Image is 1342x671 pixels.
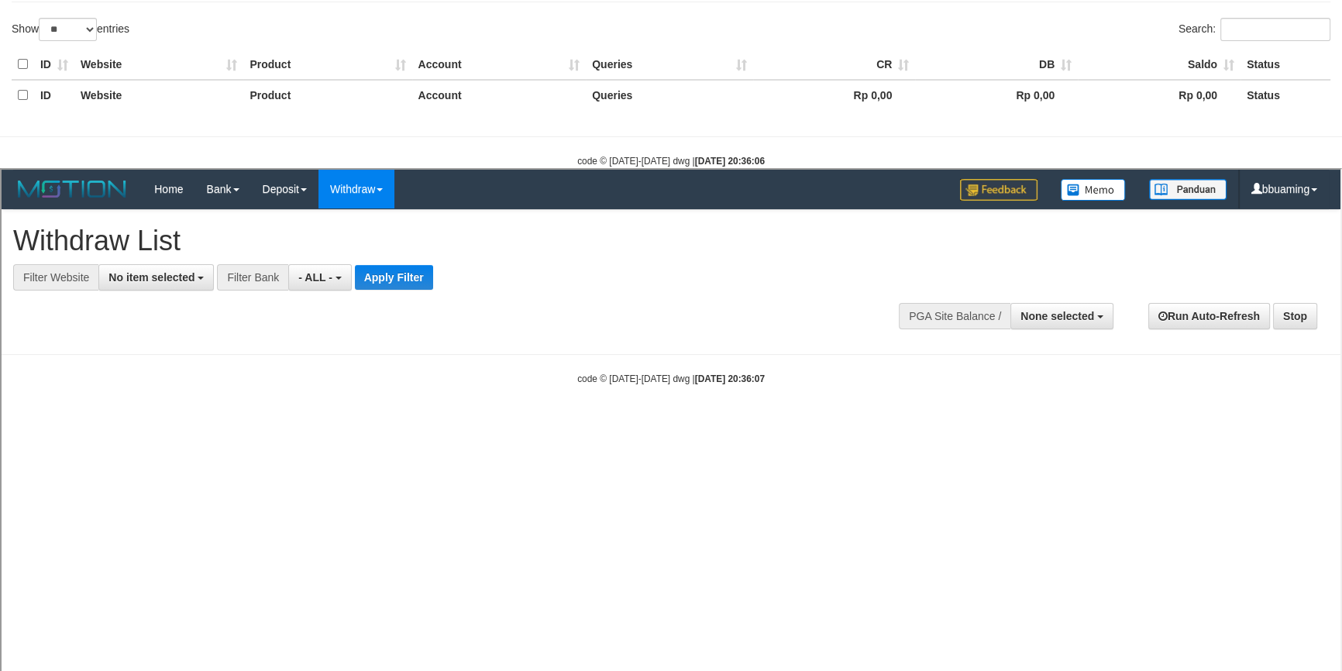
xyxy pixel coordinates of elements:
[1019,140,1093,153] span: None selected
[576,204,763,215] small: code © [DATE]-[DATE] dwg |
[215,95,287,121] div: Filter Bank
[39,18,97,41] select: Showentries
[958,9,1036,31] img: Feedback.jpg
[1147,133,1268,160] a: Run Auto-Refresh
[695,156,765,167] strong: [DATE] 20:36:06
[34,80,74,110] th: ID
[74,50,243,80] th: Website
[243,50,411,80] th: Product
[107,102,193,114] span: No item selected
[353,95,432,120] button: Apply Filter
[287,95,349,121] button: - ALL -
[586,50,752,80] th: Queries
[577,156,765,167] small: code © [DATE]-[DATE] dwg |
[1220,18,1330,41] input: Search:
[297,102,331,114] span: - ALL -
[1240,80,1330,110] th: Status
[1148,9,1225,30] img: panduan.png
[915,50,1078,80] th: DB
[412,80,587,110] th: Account
[12,95,97,121] div: Filter Website
[693,204,763,215] strong: [DATE] 20:36:07
[1009,133,1112,160] button: None selected
[1240,50,1330,80] th: Status
[1271,133,1316,160] a: Stop
[1179,18,1330,41] label: Search:
[243,80,411,110] th: Product
[1078,80,1240,110] th: Rp 0,00
[12,8,129,31] img: MOTION_logo.png
[74,80,243,110] th: Website
[34,50,74,80] th: ID
[12,56,877,87] h1: Withdraw List
[97,95,212,121] button: No item selected
[1059,9,1124,31] img: Button%20Memo.svg
[897,133,1009,160] div: PGA Site Balance /
[753,80,916,110] th: Rp 0,00
[12,18,129,41] label: Show entries
[915,80,1078,110] th: Rp 0,00
[1078,50,1240,80] th: Saldo
[586,80,752,110] th: Queries
[753,50,916,80] th: CR
[412,50,587,80] th: Account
